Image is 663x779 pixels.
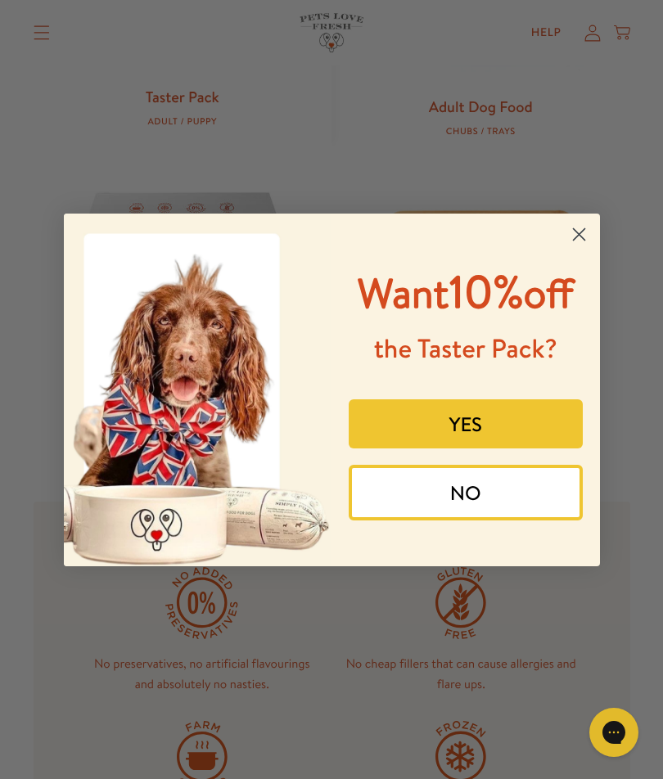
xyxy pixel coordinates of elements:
[581,702,647,763] iframe: Gorgias live chat messenger
[358,259,575,322] span: 10%
[64,214,332,566] img: 8afefe80-1ef6-417a-b86b-9520c2248d41.jpeg
[349,465,583,520] button: NO
[358,265,449,322] span: Want
[523,265,574,322] span: off
[565,220,593,249] button: Close dialog
[374,331,557,367] span: the Taster Pack?
[349,399,583,448] button: YES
